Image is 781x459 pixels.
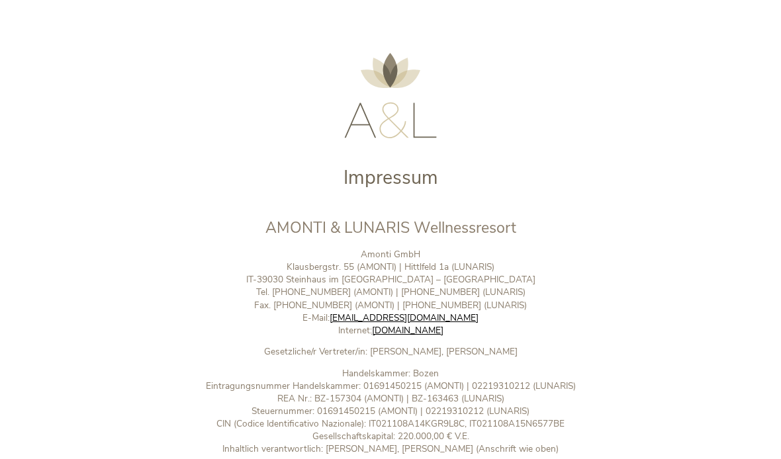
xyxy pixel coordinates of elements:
p: Handelskammer: Bozen Eintragungsnummer Handelskammer: 01691450215 (AMONTI) | 02219310212 (LUNARIS... [169,367,612,455]
img: AMONTI & LUNARIS Wellnessresort [344,53,437,138]
p: Amonti GmbH Klausbergstr. 55 (AMONTI) | Hittlfeld 1a (LUNARIS) IT-39030 Steinhaus im [GEOGRAPHIC_... [169,248,612,336]
span: AMONTI & LUNARIS Wellnessresort [265,218,516,238]
b: Gesetzliche/r Vertreter/in: [PERSON_NAME], [PERSON_NAME] [264,345,518,358]
a: [EMAIL_ADDRESS][DOMAIN_NAME] [330,312,479,324]
a: [DOMAIN_NAME] [372,324,443,337]
span: Impressum [344,165,438,190]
